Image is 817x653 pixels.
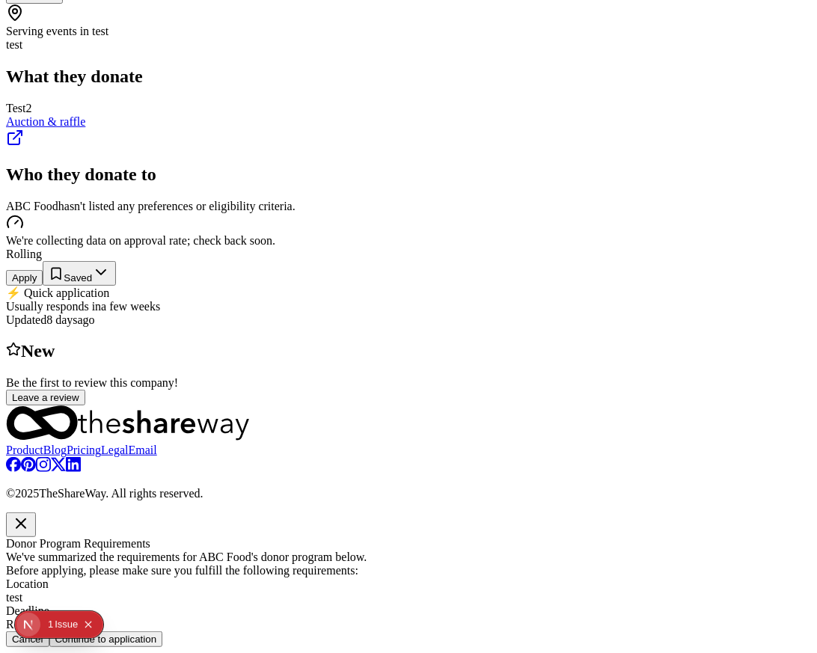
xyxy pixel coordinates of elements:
button: Continue to application [49,631,163,647]
div: We've summarized the requirements for below. [6,551,811,564]
p: © 2025 TheShareWay. All rights reserved. [6,487,811,500]
div: test [6,591,811,604]
div: Deadline [6,604,811,618]
div: Location [6,577,811,591]
div: Donor Program Requirements [6,537,811,551]
a: Email [129,444,157,456]
nav: quick links [6,444,811,457]
a: Legal [101,444,128,456]
a: Pricing [67,444,101,456]
a: Blog [43,444,67,456]
a: Product [6,444,43,456]
button: Cancel [6,631,49,647]
span: ABC Food 's donor program [199,551,332,563]
div: Rolling [6,618,811,631]
div: Before applying, please make sure you fulfill the following requirements: [6,564,811,577]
